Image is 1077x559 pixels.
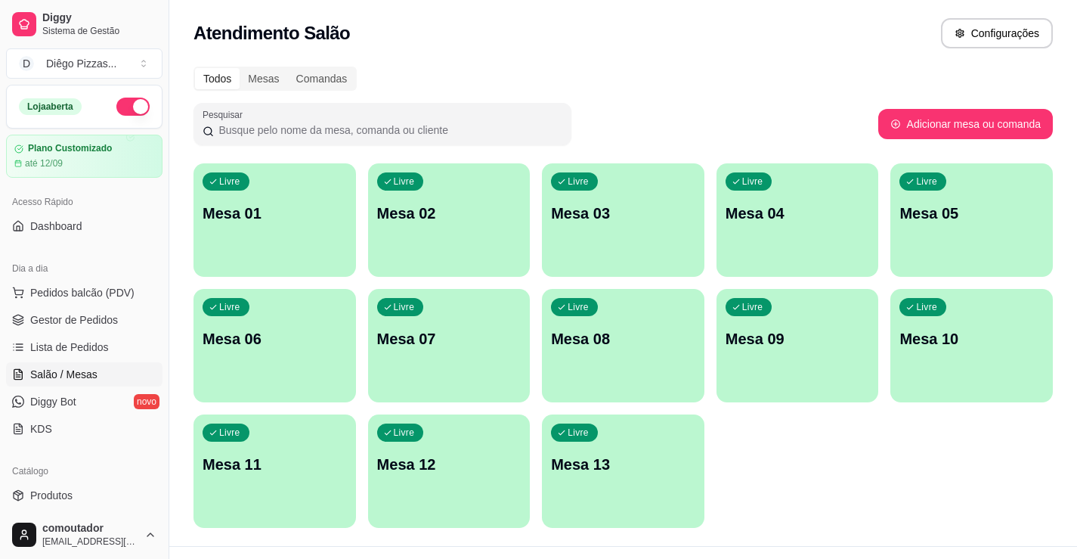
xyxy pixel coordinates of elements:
[726,328,870,349] p: Mesa 09
[25,157,63,169] article: até 12/09
[368,163,531,277] button: LivreMesa 02
[6,362,162,387] a: Salão / Mesas
[726,203,870,224] p: Mesa 04
[203,328,347,349] p: Mesa 06
[214,123,562,138] input: Pesquisar
[542,415,704,528] button: LivreMesa 13
[6,190,162,214] div: Acesso Rápido
[716,163,879,277] button: LivreMesa 04
[542,163,704,277] button: LivreMesa 03
[377,328,521,349] p: Mesa 07
[6,256,162,281] div: Dia a dia
[193,289,356,402] button: LivreMesa 06
[193,415,356,528] button: LivreMesa 11
[742,301,763,313] p: Livre
[30,488,73,503] span: Produtos
[203,203,347,224] p: Mesa 01
[368,415,531,528] button: LivreMesa 12
[6,281,162,305] button: Pedidos balcão (PDV)
[6,214,162,238] a: Dashboard
[6,517,162,553] button: comoutador[EMAIL_ADDRESS][DOMAIN_NAME]
[42,11,156,25] span: Diggy
[377,203,521,224] p: Mesa 02
[551,328,695,349] p: Mesa 08
[6,308,162,332] a: Gestor de Pedidos
[568,427,589,439] p: Livre
[219,427,240,439] p: Livre
[193,21,350,45] h2: Atendimento Salão
[916,175,937,188] p: Livre
[6,335,162,359] a: Lista de Pedidos
[30,367,97,382] span: Salão / Mesas
[19,98,82,115] div: Loja aberta
[742,175,763,188] p: Livre
[368,289,531,402] button: LivreMesa 07
[941,18,1053,48] button: Configurações
[30,394,76,409] span: Diggy Bot
[30,219,82,234] span: Dashboard
[30,421,52,436] span: KDS
[203,454,347,475] p: Mesa 11
[203,108,248,121] label: Pesquisar
[42,536,138,548] span: [EMAIL_ADDRESS][DOMAIN_NAME]
[716,289,879,402] button: LivreMesa 09
[568,301,589,313] p: Livre
[551,203,695,224] p: Mesa 03
[30,312,118,328] span: Gestor de Pedidos
[30,285,135,300] span: Pedidos balcão (PDV)
[193,163,356,277] button: LivreMesa 01
[6,135,162,178] a: Plano Customizadoaté 12/09
[219,301,240,313] p: Livre
[288,68,356,89] div: Comandas
[195,68,240,89] div: Todos
[542,289,704,402] button: LivreMesa 08
[28,143,112,154] article: Plano Customizado
[42,25,156,37] span: Sistema de Gestão
[6,390,162,414] a: Diggy Botnovo
[6,48,162,79] button: Select a team
[240,68,287,89] div: Mesas
[568,175,589,188] p: Livre
[899,203,1044,224] p: Mesa 05
[878,109,1053,139] button: Adicionar mesa ou comanda
[377,454,521,475] p: Mesa 12
[6,483,162,508] a: Produtos
[219,175,240,188] p: Livre
[30,340,109,355] span: Lista de Pedidos
[916,301,937,313] p: Livre
[19,56,34,71] span: D
[116,98,150,116] button: Alterar Status
[890,289,1053,402] button: LivreMesa 10
[42,522,138,536] span: comoutador
[899,328,1044,349] p: Mesa 10
[46,56,116,71] div: Diêgo Pizzas ...
[6,459,162,483] div: Catálogo
[551,454,695,475] p: Mesa 13
[6,417,162,441] a: KDS
[394,427,415,439] p: Livre
[6,6,162,42] a: DiggySistema de Gestão
[890,163,1053,277] button: LivreMesa 05
[394,301,415,313] p: Livre
[394,175,415,188] p: Livre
